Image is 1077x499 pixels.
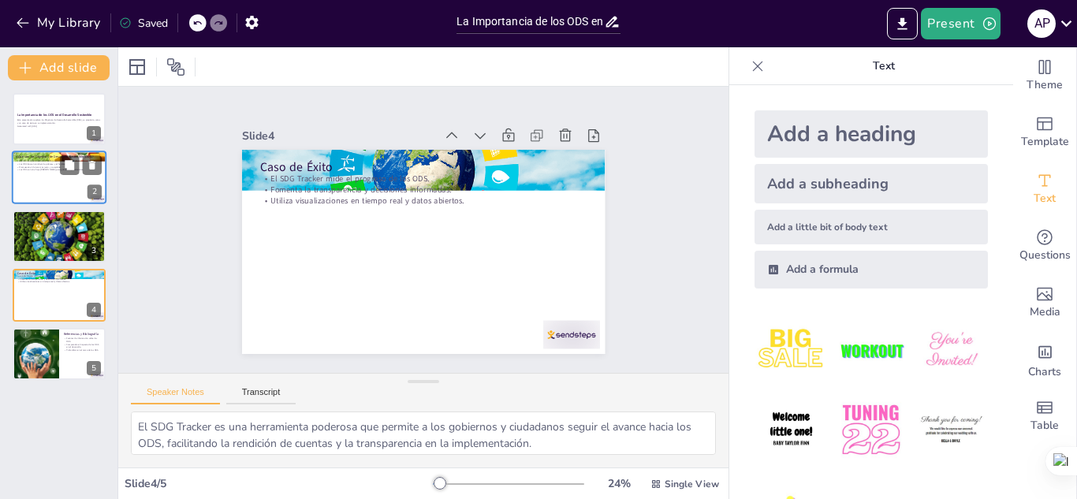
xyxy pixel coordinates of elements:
p: Los ODS son una hoja [PERSON_NAME] para gobiernos y ciudadanos. [17,169,102,172]
div: Saved [119,16,168,31]
p: Profundizar en el tema de los ODS. [64,348,101,352]
div: Add a heading [755,110,988,158]
p: Promueven un futuro más justo y sostenible. [17,166,102,169]
div: Add text boxes [1013,161,1076,218]
button: Export to PowerPoint [887,8,918,39]
div: Add a subheading [755,164,988,203]
div: Layout [125,54,150,80]
div: 4 [13,269,106,321]
span: Media [1030,303,1060,321]
p: Los ODS buscan combatir la pobreza y el hambre. [17,163,102,166]
p: Comprender el impacto de los ODS en el desarrollo. [64,343,101,348]
p: La ética en la inteligencia artificial es crucial. [17,219,101,222]
p: Fomenta la transparencia y decisiones informadas. [17,277,101,281]
input: Insert title [457,10,604,33]
p: Generated with [URL] [17,125,101,128]
p: Caso de Éxito [260,158,587,175]
p: Utiliza visualizaciones en tiempo real y datos abiertos. [260,196,587,207]
button: Speaker Notes [131,387,220,404]
img: 1.jpeg [755,314,828,387]
div: Get real-time input from your audience [1013,218,1076,274]
div: Slide 4 [242,128,434,143]
button: Add slide [8,55,110,80]
div: 4 [87,303,101,317]
div: Add a little bit of body text [755,210,988,244]
p: ¿Qué son los Objetivos de Desarrollo Sostenible (ODS)? [17,155,102,160]
button: Present [921,8,1000,39]
span: Position [166,58,185,76]
p: Utiliza visualizaciones en tiempo real y datos abiertos. [17,281,101,284]
div: Change the overall theme [1013,47,1076,104]
p: La brecha digital limita el acceso a la información. [17,216,101,219]
div: Add images, graphics, shapes or video [1013,274,1076,331]
p: Garantizar accesibilidad universal a sistemas digitales. [17,222,101,225]
p: Fuentes de información sobre los ODS. [64,337,101,342]
p: Retos [17,213,101,218]
textarea: El SDG Tracker es una herramienta poderosa que permite a los gobiernos y ciudadanos seguir el ava... [131,411,716,455]
div: Add charts and graphs [1013,331,1076,388]
img: 4.jpeg [755,393,828,467]
button: My Library [12,10,107,35]
img: 5.jpeg [834,393,907,467]
img: 3.jpeg [915,314,988,387]
div: 5 [13,328,106,380]
p: Caso de Éxito [17,271,101,276]
div: 3 [13,210,106,263]
div: 2 [12,151,106,205]
div: 1 [13,93,106,145]
p: Text [770,47,997,85]
div: Add a formula [755,251,988,289]
p: El SDG Tracker mide el progreso de los ODS. [260,173,587,184]
div: Add a table [1013,388,1076,445]
button: Duplicate Slide [60,156,79,175]
div: A P [1027,9,1056,38]
p: El SDG Tracker mide el progreso de los ODS. [17,275,101,278]
img: 6.jpeg [915,393,988,467]
div: 3 [87,244,101,258]
span: Single View [665,478,719,490]
span: Template [1021,133,1069,151]
div: 24 % [600,476,638,491]
span: Text [1034,190,1056,207]
button: Delete Slide [83,156,102,175]
img: 2.jpeg [834,314,907,387]
button: A P [1027,8,1056,39]
span: Charts [1028,363,1061,381]
div: 2 [88,185,102,199]
div: 1 [87,126,101,140]
p: Los ODS son [DEMOGRAPHIC_DATA] objetivos adoptados en 2015. [17,160,102,163]
p: Fomenta la transparencia y decisiones informadas. [260,184,587,195]
button: Transcript [226,387,296,404]
div: Add ready made slides [1013,104,1076,161]
p: Referencias y Bibliografía [64,331,101,336]
div: 5 [87,361,101,375]
p: Esta presentación explora los Objetivos de Desarrollo Sostenible (ODS), su propósito, retos y un ... [17,119,101,125]
div: Slide 4 / 5 [125,476,433,491]
strong: La Importancia de los ODS en el Desarrollo Sostenible [17,113,91,117]
span: Theme [1027,76,1063,94]
span: Table [1030,417,1059,434]
span: Questions [1019,247,1071,264]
